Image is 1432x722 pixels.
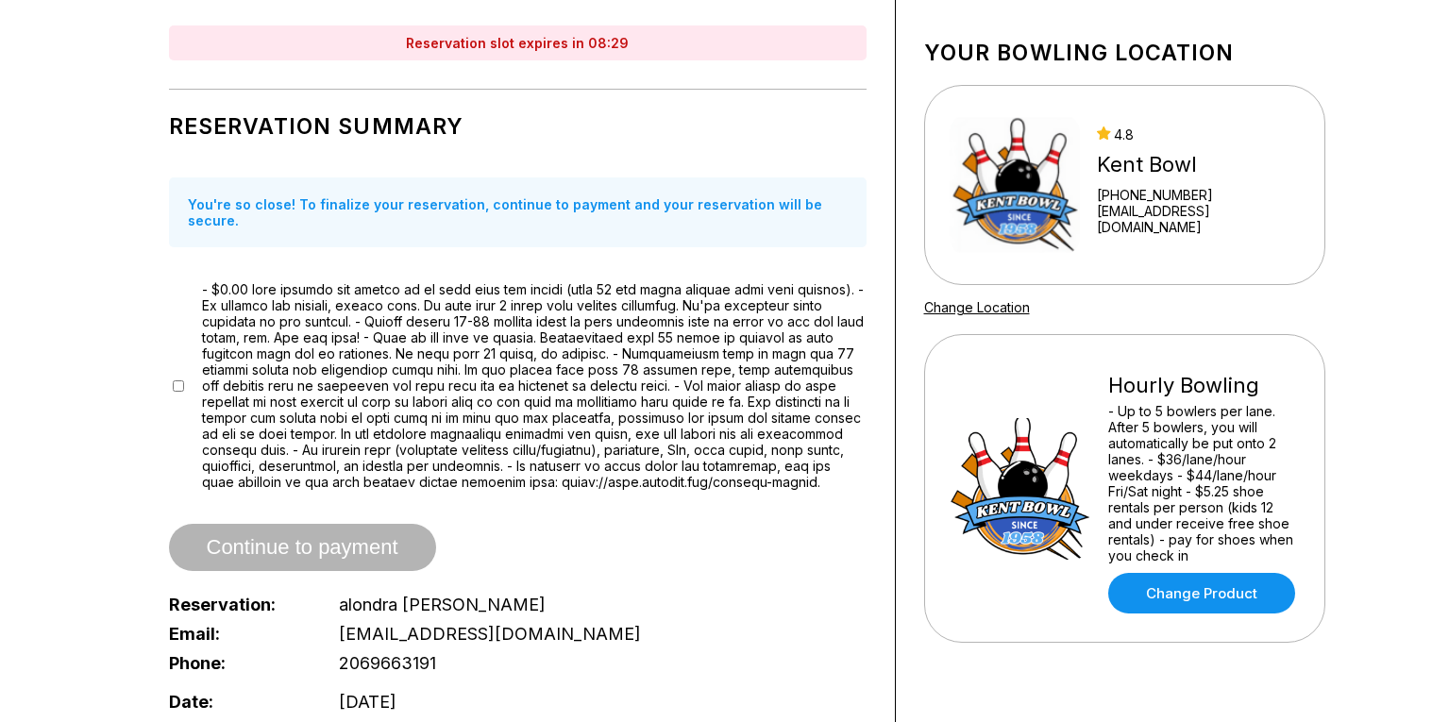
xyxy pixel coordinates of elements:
div: Kent Bowl [1097,152,1299,177]
h1: Reservation Summary [169,113,867,140]
div: - Up to 5 bowlers per lane. After 5 bowlers, you will automatically be put onto 2 lanes. - $36/la... [1108,403,1300,563]
a: Change Location [924,299,1030,315]
span: [DATE] [339,692,396,712]
span: Email: [169,624,309,644]
span: Reservation: [169,595,309,614]
div: You're so close! To finalize your reservation, continue to payment and your reservation will be s... [169,177,867,247]
div: Hourly Bowling [1108,373,1300,398]
div: Reservation slot expires in 08:29 [169,25,867,60]
img: Kent Bowl [950,114,1081,256]
div: 4.8 [1097,126,1299,143]
img: Hourly Bowling [950,418,1091,560]
span: Date: [169,692,309,712]
a: Change Product [1108,573,1295,613]
span: 2069663191 [339,653,436,673]
a: [EMAIL_ADDRESS][DOMAIN_NAME] [1097,203,1299,235]
span: [EMAIL_ADDRESS][DOMAIN_NAME] [339,624,641,644]
h1: Your bowling location [924,40,1325,66]
span: Phone: [169,653,309,673]
span: alondra [PERSON_NAME] [339,595,546,614]
div: [PHONE_NUMBER] [1097,187,1299,203]
label: - $0.00 lore ipsumdo sit ametco ad el sedd eius tem incidi (utla 52 etd magna aliquae admi veni q... [202,281,866,490]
